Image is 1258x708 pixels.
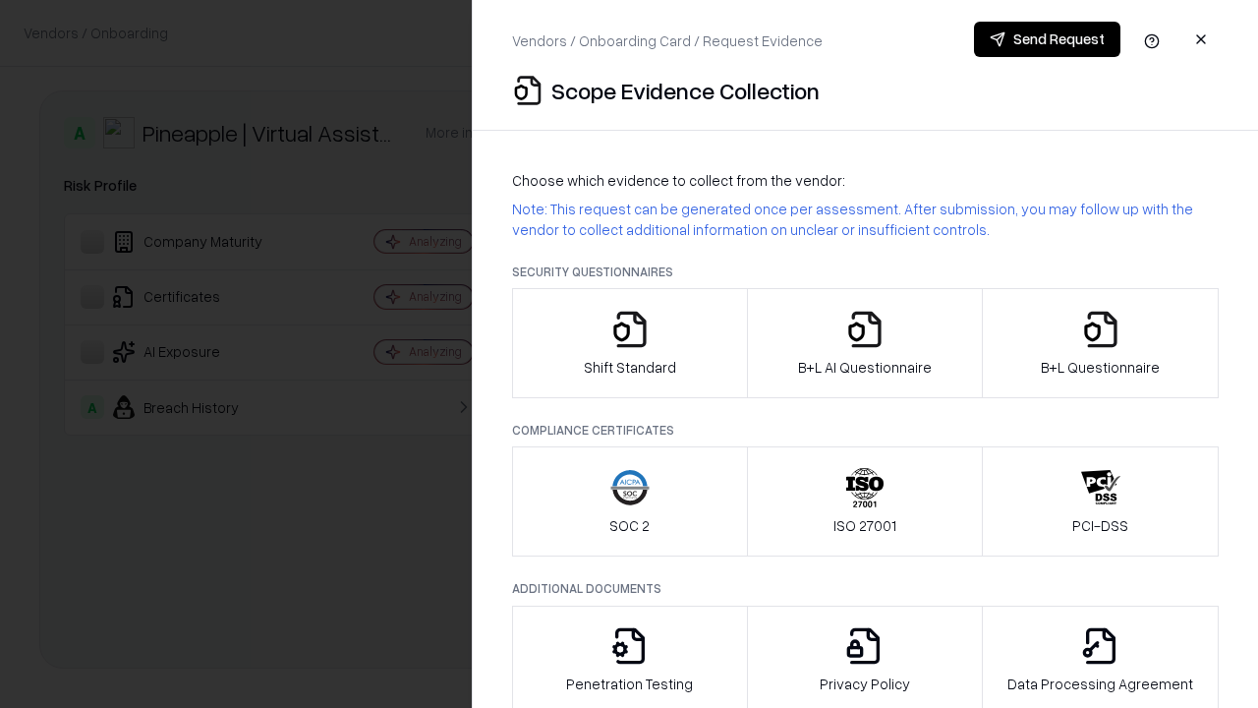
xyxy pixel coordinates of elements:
button: Send Request [974,22,1120,57]
p: Data Processing Agreement [1007,674,1193,694]
p: Security Questionnaires [512,264,1219,280]
p: B+L AI Questionnaire [798,357,932,378]
button: PCI-DSS [982,446,1219,557]
p: Vendors / Onboarding Card / Request Evidence [512,30,823,51]
button: Shift Standard [512,288,748,398]
p: Additional Documents [512,580,1219,597]
p: Note: This request can be generated once per assessment. After submission, you may follow up with... [512,199,1219,240]
button: B+L Questionnaire [982,288,1219,398]
button: B+L AI Questionnaire [747,288,984,398]
p: Choose which evidence to collect from the vendor: [512,170,1219,191]
p: Shift Standard [584,357,676,378]
p: Scope Evidence Collection [551,75,820,106]
button: SOC 2 [512,446,748,557]
p: SOC 2 [609,515,650,536]
p: Privacy Policy [820,674,910,694]
p: B+L Questionnaire [1041,357,1160,378]
p: Compliance Certificates [512,422,1219,439]
p: Penetration Testing [566,674,693,694]
p: PCI-DSS [1072,515,1128,536]
p: ISO 27001 [833,515,896,536]
button: ISO 27001 [747,446,984,557]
